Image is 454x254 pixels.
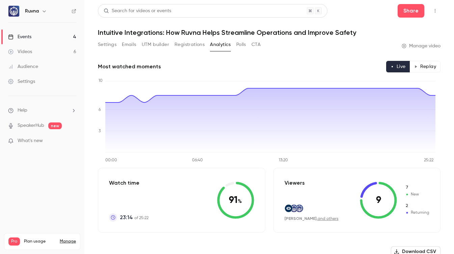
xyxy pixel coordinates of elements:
[405,191,429,198] span: New
[18,107,27,114] span: Help
[236,39,246,50] button: Polls
[175,39,205,50] button: Registrations
[24,239,56,244] span: Plan usage
[290,205,298,212] img: ruvna.com
[8,48,32,55] div: Videos
[285,216,317,221] span: [PERSON_NAME]
[8,6,19,17] img: Ruvna
[105,158,117,162] tspan: 00:00
[48,122,62,129] span: new
[285,179,305,187] p: Viewers
[120,213,133,222] span: 23:14
[104,7,171,15] div: Search for videos or events
[279,158,288,162] tspan: 13:20
[210,39,231,50] button: Analytics
[8,237,20,246] span: Pro
[60,239,76,244] a: Manage
[98,63,161,71] h2: Most watched moments
[424,158,433,162] tspan: 25:22
[99,129,101,133] tspan: 3
[109,179,149,187] p: Watch time
[405,210,429,216] span: Returning
[402,43,440,49] a: Manage video
[120,213,149,222] p: of 25:22
[25,8,39,15] h6: Ruvna
[8,107,76,114] li: help-dropdown-opener
[398,4,424,18] button: Share
[122,39,136,50] button: Emails
[405,185,429,191] span: New
[98,28,440,37] h1: Intuitive Integrations: How Ruvna Helps Streamline Operations and Improve Safety
[386,61,410,72] button: Live
[251,39,261,50] button: CTA
[99,79,103,83] tspan: 10
[318,217,339,221] a: and others
[8,33,31,40] div: Events
[285,205,292,212] img: oda.edu
[8,78,35,85] div: Settings
[285,216,339,222] div: ,
[18,137,43,144] span: What's new
[99,108,101,112] tspan: 6
[410,61,440,72] button: Replay
[142,39,169,50] button: UTM builder
[98,39,116,50] button: Settings
[18,122,44,129] a: SpeakerHub
[296,205,303,212] img: ruvna.com
[405,203,429,209] span: Returning
[192,158,203,162] tspan: 06:40
[8,63,38,70] div: Audience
